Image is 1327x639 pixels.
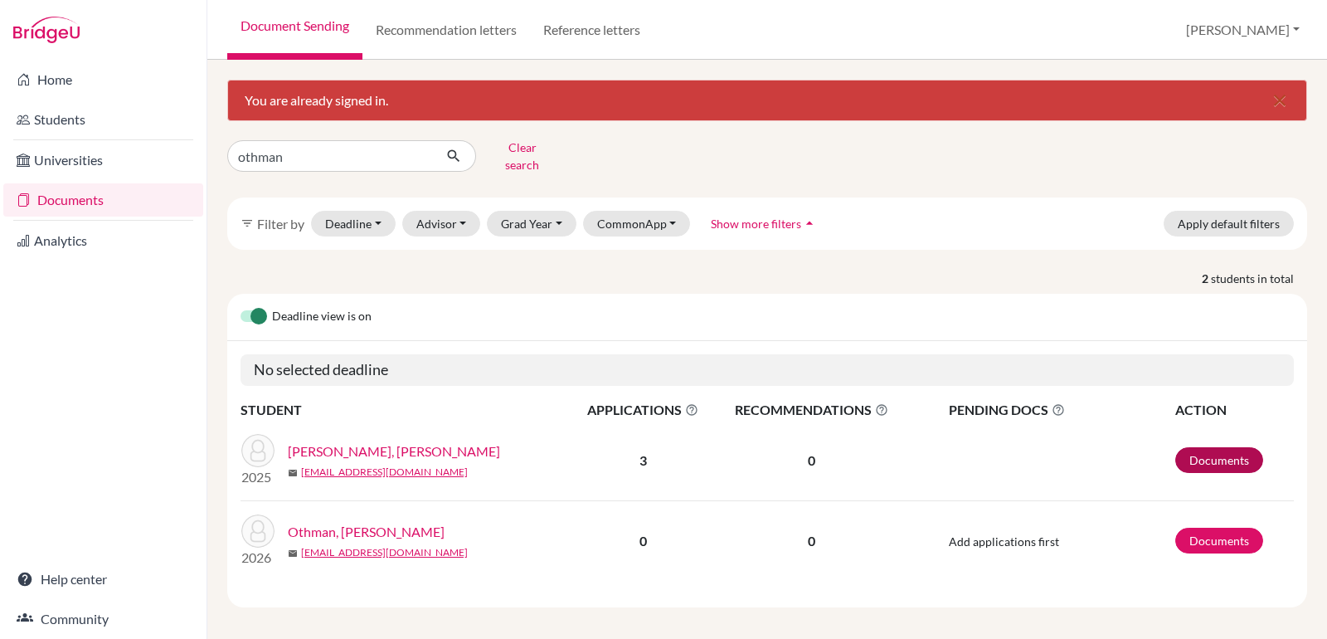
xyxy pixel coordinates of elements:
[639,533,647,549] b: 0
[3,144,203,177] a: Universities
[241,217,254,230] i: filter_list
[697,211,832,237] button: Show more filtersarrow_drop_up
[1164,211,1294,237] button: Apply default filters
[487,211,576,237] button: Grad Year
[3,224,203,257] a: Analytics
[288,468,298,478] span: mail
[949,400,1174,420] span: PENDING DOCS
[3,563,203,596] a: Help center
[13,17,80,43] img: Bridge-U
[476,134,568,178] button: Clear search
[288,441,500,461] a: [PERSON_NAME], [PERSON_NAME]
[711,217,801,231] span: Show more filters
[227,140,433,172] input: Find student by name...
[241,434,275,467] img: Elmidani, Othman Badr
[1270,90,1290,110] i: close
[402,211,481,237] button: Advisor
[227,80,1307,121] div: You are already signed in.
[241,354,1294,386] h5: No selected deadline
[241,467,275,487] p: 2025
[715,400,908,420] span: RECOMMENDATIONS
[801,215,818,232] i: arrow_drop_up
[257,216,304,232] span: Filter by
[241,399,572,421] th: STUDENT
[639,452,647,468] b: 3
[241,548,275,568] p: 2026
[288,549,298,559] span: mail
[1175,528,1263,554] a: Documents
[715,531,908,551] p: 0
[301,545,468,560] a: [EMAIL_ADDRESS][DOMAIN_NAME]
[573,400,713,420] span: APPLICATIONS
[3,183,203,217] a: Documents
[583,211,691,237] button: CommonApp
[1174,399,1294,421] th: ACTION
[301,465,468,480] a: [EMAIL_ADDRESS][DOMAIN_NAME]
[1179,14,1307,46] button: [PERSON_NAME]
[1211,270,1307,287] span: students in total
[241,515,275,548] img: Othman, Nadia Ahmed
[3,103,203,136] a: Students
[3,63,203,96] a: Home
[3,602,203,636] a: Community
[1253,80,1306,120] button: Close
[1202,270,1211,287] strong: 2
[949,534,1059,549] span: Add applications first
[272,307,372,327] span: Deadline view is on
[311,211,396,237] button: Deadline
[1175,447,1263,473] a: Documents
[288,522,445,542] a: Othman, [PERSON_NAME]
[715,451,908,471] p: 0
